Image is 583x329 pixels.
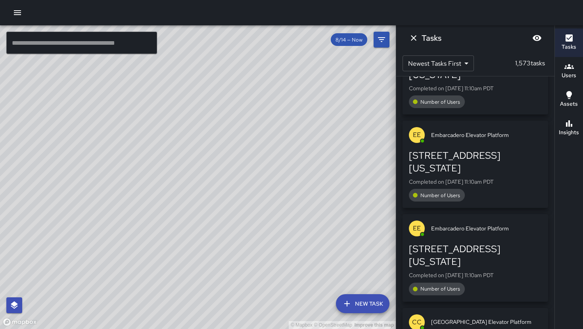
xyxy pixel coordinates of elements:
[559,128,579,137] h6: Insights
[412,318,422,327] p: CC
[431,131,542,139] span: Embarcadero Elevator Platform
[374,32,389,48] button: Filters
[555,57,583,86] button: Users
[562,43,576,51] h6: Tasks
[416,192,465,199] span: Number of Users
[409,271,542,279] p: Completed on [DATE] 11:10am PDT
[555,86,583,114] button: Assets
[406,30,422,46] button: Dismiss
[403,214,548,301] button: EEEmbarcadero Elevator Platform[STREET_ADDRESS][US_STATE]Completed on [DATE] 11:10am PDTNumber of...
[560,100,578,108] h6: Assets
[409,149,542,175] div: [STREET_ADDRESS][US_STATE]
[422,32,441,44] h6: Tasks
[409,84,542,92] p: Completed on [DATE] 11:10am PDT
[336,294,389,313] button: New Task
[409,243,542,268] div: [STREET_ADDRESS][US_STATE]
[403,55,474,71] div: Newest Tasks First
[431,318,542,326] span: [GEOGRAPHIC_DATA] Elevator Platform
[409,178,542,186] p: Completed on [DATE] 11:10am PDT
[416,285,465,292] span: Number of Users
[529,30,545,46] button: Blur
[555,29,583,57] button: Tasks
[555,114,583,143] button: Insights
[562,71,576,80] h6: Users
[331,36,367,43] span: 8/14 — Now
[413,224,421,233] p: EE
[416,99,465,105] span: Number of Users
[403,121,548,208] button: EEEmbarcadero Elevator Platform[STREET_ADDRESS][US_STATE]Completed on [DATE] 11:10am PDTNumber of...
[413,130,421,140] p: EE
[431,224,542,232] span: Embarcadero Elevator Platform
[512,59,548,68] p: 1,573 tasks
